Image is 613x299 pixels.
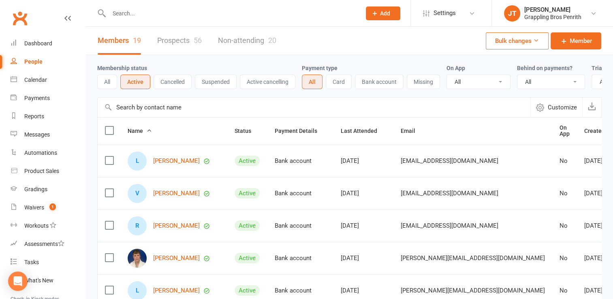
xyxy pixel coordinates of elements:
div: No [560,255,570,262]
div: Active [235,188,260,199]
div: Calendar [24,77,47,83]
a: Non-attending20 [218,27,276,55]
div: Payments [24,95,50,101]
a: Members19 [98,27,141,55]
a: [PERSON_NAME] [153,287,200,294]
span: Customize [548,103,577,112]
th: On App [552,117,577,145]
div: Tasks [24,259,39,265]
button: Suspended [195,75,237,89]
div: R [128,216,147,235]
button: Card [326,75,352,89]
div: No [560,158,570,164]
div: 19 [133,36,141,45]
button: Active [120,75,150,89]
a: [PERSON_NAME] [153,255,200,262]
span: Member [570,36,592,46]
div: L [128,152,147,171]
button: Missing [407,75,440,89]
div: No [560,190,570,197]
button: Bank account [355,75,404,89]
label: Payment type [302,65,337,71]
div: Gradings [24,186,47,192]
div: 56 [194,36,202,45]
div: [DATE] [341,287,386,294]
button: All [302,75,323,89]
div: People [24,58,43,65]
div: [DATE] [341,158,386,164]
button: Customize [530,98,582,117]
label: Membership status [97,65,147,71]
a: What's New [11,271,85,290]
div: Active [235,156,260,166]
button: Add [366,6,400,20]
a: [PERSON_NAME] [153,158,200,164]
a: Prospects56 [157,27,202,55]
div: Assessments [24,241,64,247]
button: Last Attended [341,126,386,136]
span: [EMAIL_ADDRESS][DOMAIN_NAME] [401,186,498,201]
a: [PERSON_NAME] [153,222,200,229]
span: Payment Details [275,128,326,134]
button: Email [401,126,424,136]
button: Active cancelling [240,75,295,89]
button: Name [128,126,152,136]
span: [PERSON_NAME][EMAIL_ADDRESS][DOMAIN_NAME] [401,250,545,266]
a: People [11,53,85,71]
span: Settings [434,4,456,22]
span: [EMAIL_ADDRESS][DOMAIN_NAME] [401,153,498,169]
div: [DATE] [341,255,386,262]
button: All [97,75,117,89]
div: JT [504,5,520,21]
span: Status [235,128,260,134]
div: Messages [24,131,50,138]
span: Email [401,128,424,134]
div: Grappling Bros Penrith [524,13,581,21]
button: Bulk changes [486,32,549,49]
div: [DATE] [341,222,386,229]
div: 20 [268,36,276,45]
div: Open Intercom Messenger [8,271,28,291]
div: Reports [24,113,44,120]
div: Workouts [24,222,49,229]
div: V [128,184,147,203]
span: Name [128,128,152,134]
div: Automations [24,149,57,156]
button: Cancelled [154,75,192,89]
a: Messages [11,126,85,144]
span: 1 [49,203,56,210]
a: Clubworx [10,8,30,28]
div: No [560,222,570,229]
div: Active [235,220,260,231]
div: [PERSON_NAME] [524,6,581,13]
a: Payments [11,89,85,107]
div: Waivers [24,204,44,211]
div: Bank account [275,255,326,262]
span: [PERSON_NAME][EMAIL_ADDRESS][DOMAIN_NAME] [401,283,545,298]
div: No [560,287,570,294]
div: Active [235,253,260,263]
label: Behind on payments? [517,65,572,71]
a: Calendar [11,71,85,89]
button: Status [235,126,260,136]
div: What's New [24,277,53,284]
div: Bank account [275,190,326,197]
div: Active [235,285,260,296]
a: Member [551,32,601,49]
a: Product Sales [11,162,85,180]
span: Last Attended [341,128,386,134]
div: Bank account [275,222,326,229]
label: On App [446,65,465,71]
a: Waivers 1 [11,199,85,217]
a: Tasks [11,253,85,271]
div: Product Sales [24,168,59,174]
a: Workouts [11,217,85,235]
a: Reports [11,107,85,126]
button: Payment Details [275,126,326,136]
a: Gradings [11,180,85,199]
div: Bank account [275,158,326,164]
span: Add [380,10,390,17]
div: Bank account [275,287,326,294]
input: Search by contact name [98,98,530,117]
a: [PERSON_NAME] [153,190,200,197]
